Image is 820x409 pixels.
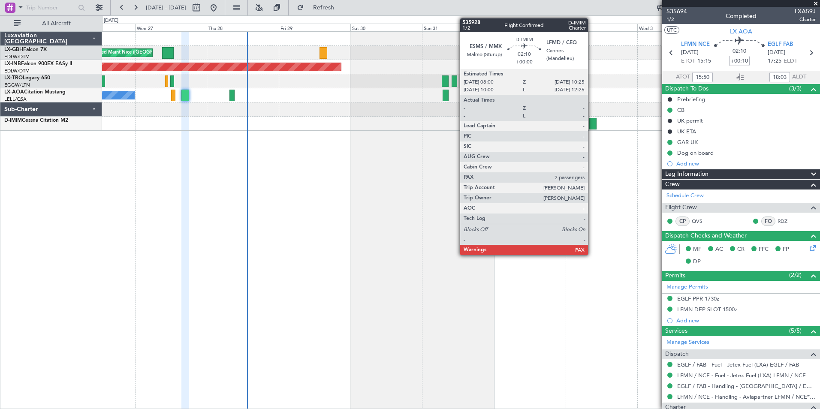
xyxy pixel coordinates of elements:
[789,326,802,335] span: (5/5)
[666,7,687,16] span: 535694
[676,73,690,81] span: ATOT
[737,245,745,254] span: CR
[795,7,816,16] span: LXA59J
[676,317,816,324] div: Add new
[4,75,50,81] a: LX-TROLegacy 650
[677,295,719,302] div: EGLF PPR 1730z
[677,393,816,400] a: LFMN / NCE - Handling - Aviapartner LFMN / NCE*****MY HANDLING****
[350,24,422,31] div: Sat 30
[761,217,775,226] div: FO
[293,1,344,15] button: Refresh
[666,283,708,292] a: Manage Permits
[789,271,802,280] span: (2/2)
[665,203,697,213] span: Flight Crew
[664,26,679,34] button: UTC
[675,217,690,226] div: CP
[494,24,566,31] div: Mon 1
[89,46,185,59] div: Planned Maint Nice ([GEOGRAPHIC_DATA])
[677,382,816,390] a: EGLF / FAB - Handling - [GEOGRAPHIC_DATA] / EGLF / FAB
[495,17,510,24] div: [DATE]
[666,16,687,23] span: 1/2
[681,40,710,49] span: LFMN NCE
[146,4,186,12] span: [DATE] - [DATE]
[677,372,806,379] a: LFMN / NCE - Fuel - Jetex Fuel (LXA) LFMN / NCE
[306,5,342,11] span: Refresh
[22,21,90,27] span: All Aircraft
[4,61,72,66] a: LX-INBFalcon 900EX EASy II
[4,47,47,52] a: LX-GBHFalcon 7X
[665,180,680,189] span: Crew
[207,24,278,31] div: Thu 28
[104,17,118,24] div: [DATE]
[677,138,698,146] div: GAR UK
[681,48,699,57] span: [DATE]
[769,72,790,82] input: --:--
[4,61,21,66] span: LX-INB
[4,54,30,60] a: EDLW/DTM
[4,68,30,74] a: EDLW/DTM
[26,1,75,14] input: Trip Number
[665,84,708,94] span: Dispatch To-Dos
[768,48,785,57] span: [DATE]
[4,82,30,88] a: EGGW/LTN
[783,245,789,254] span: FP
[4,96,27,102] a: LELL/QSA
[4,75,23,81] span: LX-TRO
[665,231,747,241] span: Dispatch Checks and Weather
[4,47,23,52] span: LX-GBH
[4,118,22,123] span: D-IMIM
[677,128,696,135] div: UK ETA
[792,73,806,81] span: ALDT
[4,118,68,123] a: D-IMIMCessna Citation M2
[135,24,207,31] div: Wed 27
[666,192,704,200] a: Schedule Crew
[9,17,93,30] button: All Aircraft
[759,245,769,254] span: FFC
[784,57,797,66] span: ELDT
[715,245,723,254] span: AC
[778,217,797,225] a: RDZ
[279,24,350,31] div: Fri 29
[768,57,781,66] span: 17:25
[795,16,816,23] span: Charter
[693,245,701,254] span: MF
[677,106,684,114] div: CB
[666,338,709,347] a: Manage Services
[637,24,709,31] div: Wed 3
[733,47,746,56] span: 02:10
[677,306,737,313] div: LFMN DEP SLOT 1500z
[4,90,66,95] a: LX-AOACitation Mustang
[676,160,816,167] div: Add new
[665,169,708,179] span: Leg Information
[677,96,705,103] div: Prebriefing
[677,149,714,156] div: Dog on board
[726,12,757,21] div: Completed
[730,27,752,36] span: LX-AOA
[692,217,711,225] a: QVS
[677,117,703,124] div: UK permit
[422,24,494,31] div: Sun 31
[677,361,799,368] a: EGLF / FAB - Fuel - Jetex Fuel (LXA) EGLF / FAB
[768,40,793,49] span: EGLF FAB
[4,90,24,95] span: LX-AOA
[665,271,685,281] span: Permits
[665,349,689,359] span: Dispatch
[693,258,701,266] span: DP
[789,84,802,93] span: (3/3)
[697,57,711,66] span: 15:15
[681,57,695,66] span: ETOT
[692,72,713,82] input: --:--
[566,24,637,31] div: Tue 2
[665,326,687,336] span: Services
